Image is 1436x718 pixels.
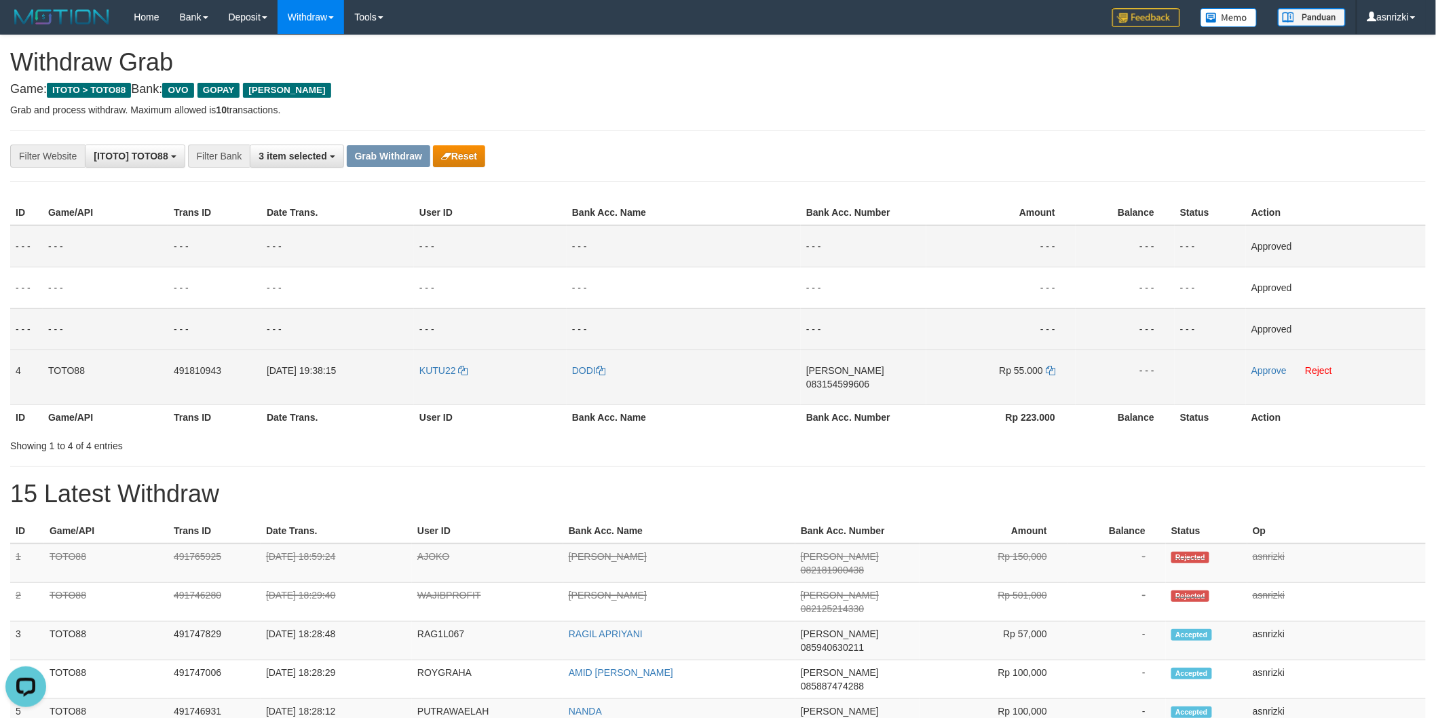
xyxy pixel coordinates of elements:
span: [PERSON_NAME] [801,551,879,562]
td: - - - [261,225,414,267]
h1: 15 Latest Withdraw [10,480,1426,508]
th: Date Trans. [261,200,414,225]
td: TOTO88 [43,349,168,404]
td: Approved [1246,308,1426,349]
div: Showing 1 to 4 of 4 entries [10,434,588,453]
span: ITOTO > TOTO88 [47,83,131,98]
td: asnrizki [1247,622,1426,660]
button: Reset [433,145,485,167]
td: asnrizki [1247,660,1426,699]
th: Trans ID [168,518,261,544]
th: Status [1166,518,1247,544]
span: [PERSON_NAME] [801,590,879,601]
span: 3 item selected [259,151,326,162]
th: Bank Acc. Name [567,404,801,430]
th: Balance [1067,518,1166,544]
td: - [1067,660,1166,699]
td: 491765925 [168,544,261,583]
th: Game/API [43,200,168,225]
th: User ID [412,518,563,544]
th: Bank Acc. Number [801,200,926,225]
td: - - - [168,267,261,308]
span: Copy 082125214330 to clipboard [801,603,864,614]
td: - - - [567,308,801,349]
td: TOTO88 [44,583,168,622]
th: Bank Acc. Name [567,200,801,225]
td: - - - [926,267,1076,308]
th: Status [1175,404,1246,430]
img: MOTION_logo.png [10,7,113,27]
img: Feedback.jpg [1112,8,1180,27]
td: Rp 150,000 [920,544,1067,583]
th: Rp 223.000 [926,404,1076,430]
span: Accepted [1171,668,1212,679]
td: AJOKO [412,544,563,583]
th: Balance [1076,200,1175,225]
td: - [1067,544,1166,583]
td: - - - [414,267,567,308]
td: TOTO88 [44,660,168,699]
td: - - - [414,225,567,267]
span: Accepted [1171,629,1212,641]
span: [ITOTO] TOTO88 [94,151,168,162]
td: - - - [414,308,567,349]
td: - [1067,622,1166,660]
td: - - - [261,267,414,308]
th: Game/API [43,404,168,430]
a: Copy 55000 to clipboard [1046,365,1055,376]
th: ID [10,518,44,544]
td: 3 [10,622,44,660]
td: Approved [1246,267,1426,308]
td: [DATE] 18:29:40 [261,583,412,622]
span: Rejected [1171,552,1209,563]
td: [DATE] 18:28:48 [261,622,412,660]
td: 4 [10,349,43,404]
td: Rp 57,000 [920,622,1067,660]
td: - - - [1175,267,1246,308]
td: asnrizki [1247,583,1426,622]
td: 491746280 [168,583,261,622]
strong: 10 [216,105,227,115]
td: RAG1L067 [412,622,563,660]
th: Status [1175,200,1246,225]
a: AMID [PERSON_NAME] [569,667,673,678]
span: Copy 085887474288 to clipboard [801,681,864,692]
span: OVO [162,83,193,98]
th: Amount [926,200,1076,225]
td: - - - [10,267,43,308]
td: ROYGRAHA [412,660,563,699]
td: - - - [1175,308,1246,349]
th: Date Trans. [261,404,414,430]
span: Rp 55.000 [1000,365,1044,376]
td: - - - [1076,225,1175,267]
td: [DATE] 18:59:24 [261,544,412,583]
td: - - - [10,308,43,349]
td: - - - [43,267,168,308]
td: - [1067,583,1166,622]
td: TOTO88 [44,544,168,583]
img: Button%20Memo.svg [1201,8,1258,27]
th: Bank Acc. Name [563,518,795,544]
span: Rejected [1171,590,1209,602]
div: Filter Website [10,145,85,168]
td: Rp 501,000 [920,583,1067,622]
th: User ID [414,200,567,225]
th: Amount [920,518,1067,544]
span: Accepted [1171,706,1212,718]
span: [PERSON_NAME] [801,706,879,717]
th: Date Trans. [261,518,412,544]
td: - - - [10,225,43,267]
td: WAJIBPROFIT [412,583,563,622]
td: 1 [10,544,44,583]
span: [PERSON_NAME] [806,365,884,376]
td: Rp 100,000 [920,660,1067,699]
span: 491810943 [174,365,221,376]
a: Approve [1251,365,1287,376]
td: 2 [10,583,44,622]
td: 4 [10,660,44,699]
th: User ID [414,404,567,430]
a: Reject [1305,365,1332,376]
th: Game/API [44,518,168,544]
span: [PERSON_NAME] [243,83,330,98]
h1: Withdraw Grab [10,49,1426,76]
